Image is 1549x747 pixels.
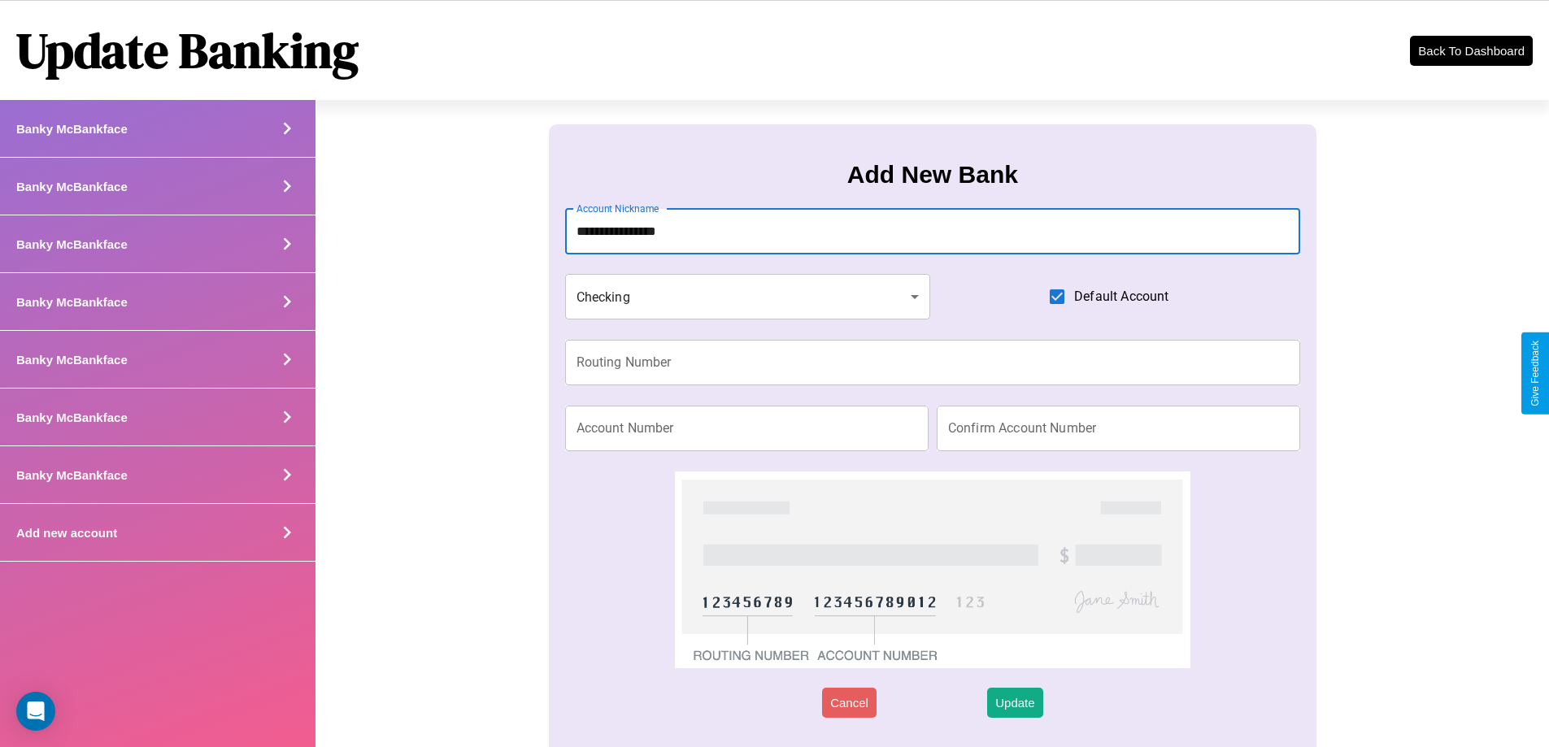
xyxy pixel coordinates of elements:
[1529,341,1541,406] div: Give Feedback
[16,353,128,367] h4: Banky McBankface
[16,122,128,136] h4: Banky McBankface
[16,17,359,84] h1: Update Banking
[16,180,128,193] h4: Banky McBankface
[675,471,1190,668] img: check
[16,295,128,309] h4: Banky McBankface
[16,468,128,482] h4: Banky McBankface
[1074,287,1168,306] span: Default Account
[987,688,1042,718] button: Update
[1410,36,1533,66] button: Back To Dashboard
[16,237,128,251] h4: Banky McBankface
[822,688,877,718] button: Cancel
[16,526,117,540] h4: Add new account
[847,161,1018,189] h3: Add New Bank
[577,202,659,215] label: Account Nickname
[16,410,128,424] h4: Banky McBankface
[565,274,931,319] div: Checking
[16,692,55,731] div: Open Intercom Messenger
